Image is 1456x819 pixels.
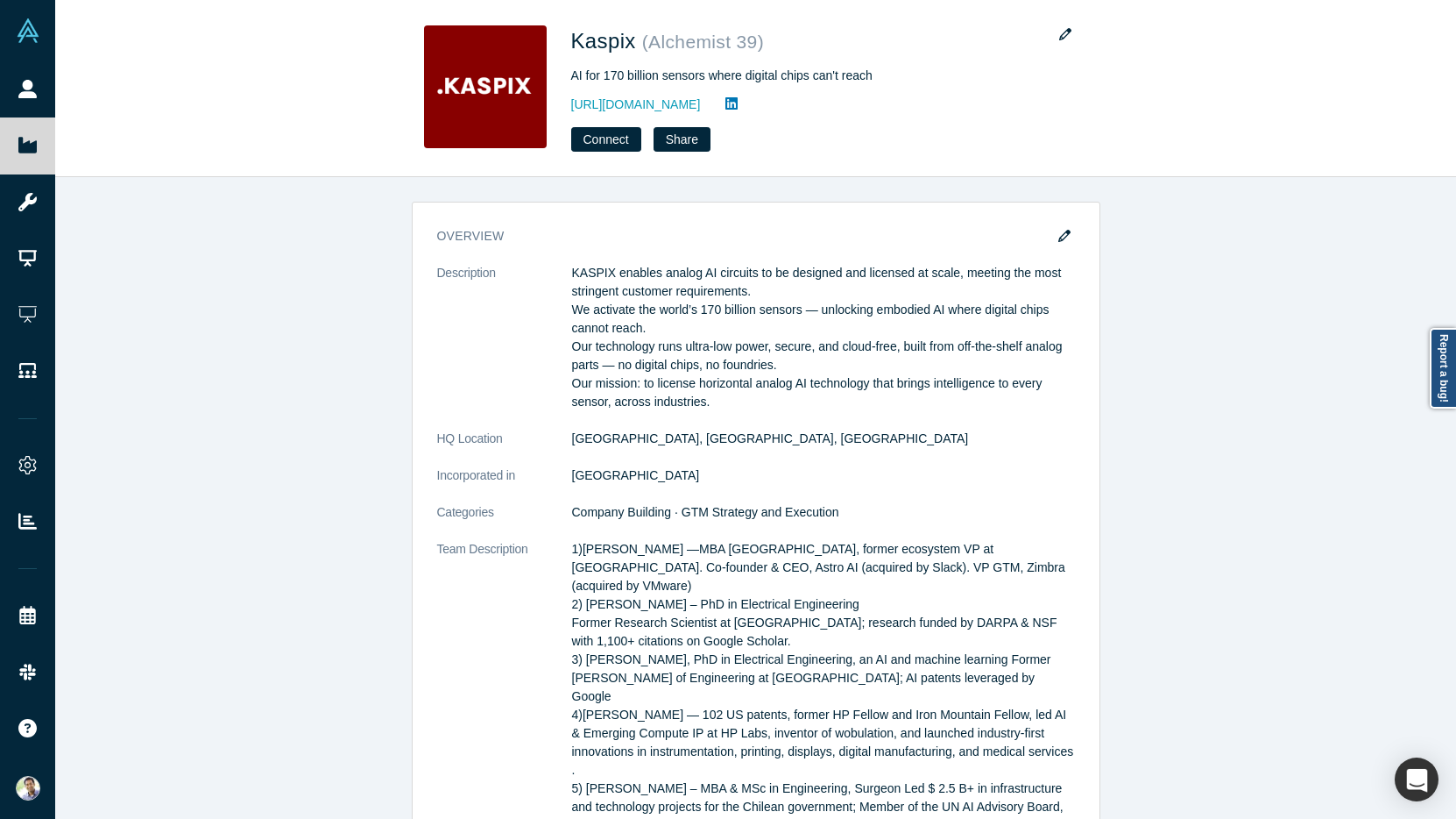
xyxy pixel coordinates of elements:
dt: Incorporated in [437,466,572,503]
span: Company Building · GTM Strategy and Execution [572,505,839,519]
small: ( Alchemist 39 ) [642,32,764,52]
button: Connect [571,127,641,152]
img: Ravi Belani's Account [16,776,40,801]
div: AI for 170 billion sensors where digital chips can't reach [571,67,1062,85]
dt: Categories [437,503,572,540]
dd: [GEOGRAPHIC_DATA] [572,466,1075,485]
button: Share [654,127,710,152]
a: Report a bug! [1430,328,1456,409]
span: Kaspix [571,29,642,53]
a: [URL][DOMAIN_NAME] [571,96,701,114]
dt: Description [437,264,572,430]
dd: [GEOGRAPHIC_DATA], [GEOGRAPHIC_DATA], [GEOGRAPHIC_DATA] [572,430,1075,448]
h3: overview [437,227,1050,246]
img: Alchemist Vault Logo [16,18,40,43]
img: Kaspix's Logo [424,25,547,148]
dt: HQ Location [437,430,572,466]
p: KASPIX enables analog AI circuits to be designed and licensed at scale, meeting the most stringen... [572,264,1075,411]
